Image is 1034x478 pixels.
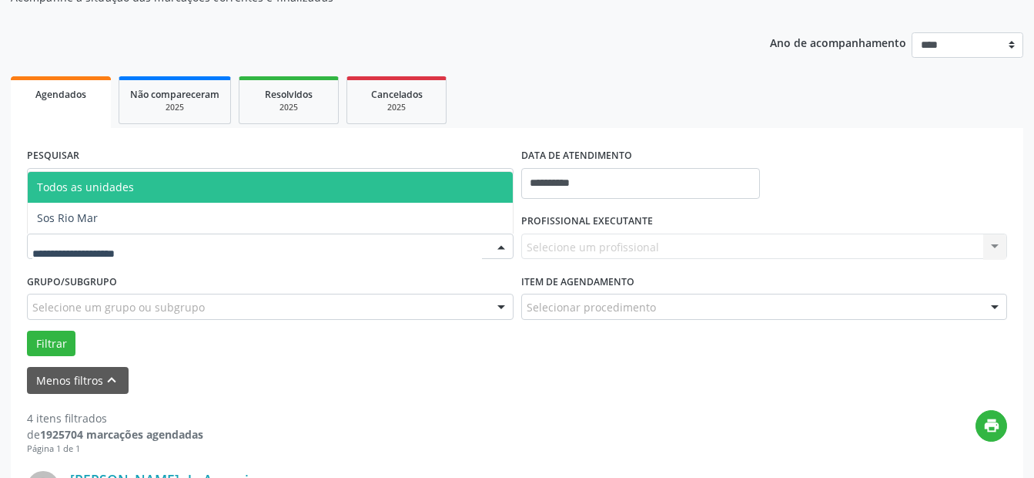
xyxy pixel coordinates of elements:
div: 2025 [358,102,435,113]
label: PESQUISAR [27,144,79,168]
i: print [983,417,1000,434]
div: Página 1 de 1 [27,443,203,456]
span: Todos as unidades [37,180,134,194]
span: Selecionar procedimento [527,299,656,315]
div: 2025 [250,102,327,113]
label: PROFISSIONAL EXECUTANTE [521,210,653,234]
span: Cancelados [371,88,423,101]
div: de [27,426,203,443]
span: Não compareceram [130,88,219,101]
strong: 1925704 marcações agendadas [40,427,203,442]
label: Grupo/Subgrupo [27,270,117,294]
div: 4 itens filtrados [27,410,203,426]
p: Ano de acompanhamento [770,32,906,52]
span: Agendados [35,88,86,101]
span: Sos Rio Mar [37,210,98,225]
div: 2025 [130,102,219,113]
i: keyboard_arrow_up [103,372,120,389]
button: Filtrar [27,331,75,357]
button: Menos filtroskeyboard_arrow_up [27,367,129,394]
button: print [975,410,1007,442]
label: DATA DE ATENDIMENTO [521,144,632,168]
span: Resolvidos [265,88,313,101]
label: Item de agendamento [521,270,634,294]
span: Selecione um grupo ou subgrupo [32,299,205,315]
